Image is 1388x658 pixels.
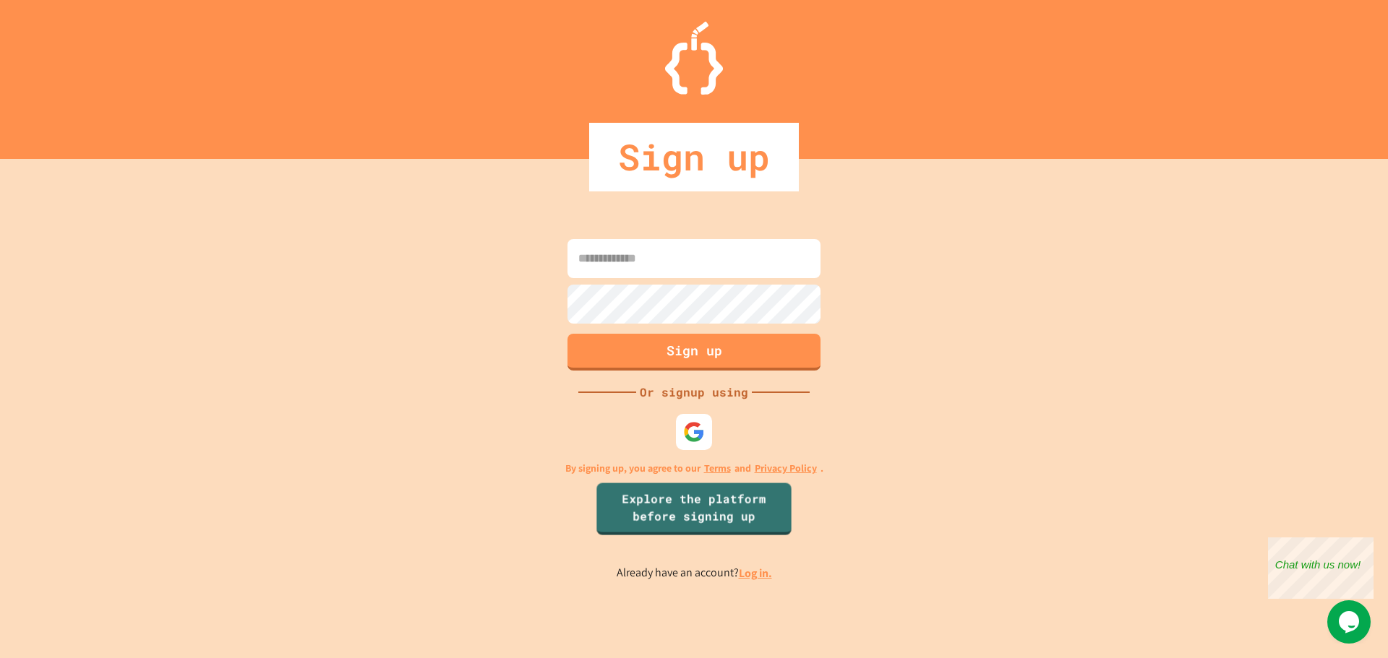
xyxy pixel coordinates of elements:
p: By signing up, you agree to our and . [565,461,823,476]
a: Explore the platform before signing up [596,482,791,534]
img: google-icon.svg [683,421,705,443]
iframe: chat widget [1327,600,1374,644]
p: Already have an account? [617,564,772,582]
a: Terms [704,461,731,476]
div: Or signup using [636,384,752,401]
a: Log in. [739,566,772,581]
iframe: chat widget [1268,537,1374,599]
div: Sign up [589,123,799,191]
img: Logo.svg [665,22,723,95]
a: Privacy Policy [755,461,817,476]
button: Sign up [567,334,821,371]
